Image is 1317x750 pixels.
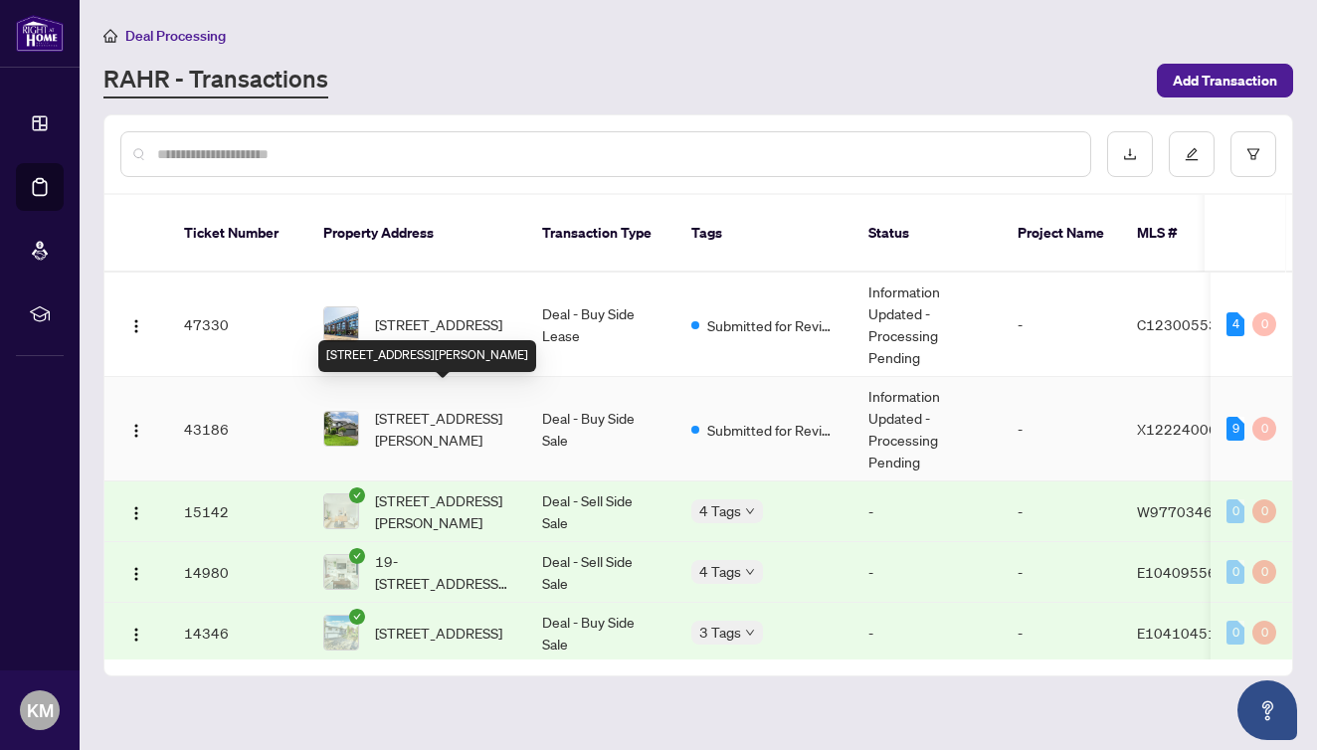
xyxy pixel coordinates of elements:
button: Add Transaction [1157,64,1293,97]
th: Property Address [307,195,526,273]
td: - [852,603,1002,663]
div: [STREET_ADDRESS][PERSON_NAME] [318,340,536,372]
span: X12224006 [1137,420,1218,438]
td: Deal - Buy Side Lease [526,273,675,377]
span: C12300553 [1137,315,1218,333]
div: 0 [1252,621,1276,645]
span: download [1123,147,1137,161]
span: filter [1246,147,1260,161]
button: Logo [120,556,152,588]
td: 15142 [168,481,307,542]
span: 4 Tags [699,560,741,583]
span: [STREET_ADDRESS][PERSON_NAME] [375,407,510,451]
span: check-circle [349,487,365,503]
span: home [103,29,117,43]
span: 4 Tags [699,499,741,522]
td: - [1002,542,1121,603]
button: Logo [120,617,152,649]
button: download [1107,131,1153,177]
td: - [1002,273,1121,377]
span: [STREET_ADDRESS][PERSON_NAME] [375,489,510,533]
td: Information Updated - Processing Pending [852,377,1002,481]
th: Project Name [1002,195,1121,273]
span: down [745,567,755,577]
th: Status [852,195,1002,273]
td: Deal - Buy Side Sale [526,603,675,663]
span: 19-[STREET_ADDRESS][PERSON_NAME] [375,550,510,594]
td: Deal - Sell Side Sale [526,481,675,542]
img: thumbnail-img [324,307,358,341]
div: 0 [1226,621,1244,645]
th: MLS # [1121,195,1240,273]
img: thumbnail-img [324,494,358,528]
a: RAHR - Transactions [103,63,328,98]
img: thumbnail-img [324,555,358,589]
th: Ticket Number [168,195,307,273]
td: Deal - Sell Side Sale [526,542,675,603]
td: Deal - Buy Side Sale [526,377,675,481]
div: 0 [1252,312,1276,336]
button: Logo [120,308,152,340]
button: Logo [120,495,152,527]
td: - [852,481,1002,542]
img: logo [16,15,64,52]
div: 0 [1226,560,1244,584]
span: Submitted for Review [707,314,837,336]
td: 14980 [168,542,307,603]
img: Logo [128,505,144,521]
div: 0 [1252,417,1276,441]
span: W9770346 [1137,502,1213,520]
img: Logo [128,318,144,334]
td: Information Updated - Processing Pending [852,273,1002,377]
span: Add Transaction [1173,65,1277,96]
span: down [745,628,755,638]
span: down [745,506,755,516]
div: 0 [1226,499,1244,523]
th: Tags [675,195,852,273]
div: 4 [1226,312,1244,336]
button: filter [1230,131,1276,177]
td: - [852,542,1002,603]
span: E10409556 [1137,563,1217,581]
span: Submitted for Review [707,419,837,441]
td: 43186 [168,377,307,481]
button: Logo [120,413,152,445]
button: edit [1169,131,1215,177]
td: 14346 [168,603,307,663]
div: 9 [1226,417,1244,441]
span: Deal Processing [125,27,226,45]
img: thumbnail-img [324,616,358,650]
div: 0 [1252,499,1276,523]
img: thumbnail-img [324,412,358,446]
span: E10410451 [1137,624,1217,642]
th: Transaction Type [526,195,675,273]
span: check-circle [349,548,365,564]
span: KM [27,696,54,724]
img: Logo [128,627,144,643]
span: [STREET_ADDRESS] [375,622,502,644]
td: 47330 [168,273,307,377]
td: - [1002,377,1121,481]
span: check-circle [349,609,365,625]
span: 3 Tags [699,621,741,644]
img: Logo [128,423,144,439]
span: edit [1185,147,1199,161]
td: - [1002,481,1121,542]
span: [STREET_ADDRESS] [375,313,502,335]
div: 0 [1252,560,1276,584]
img: Logo [128,566,144,582]
button: Open asap [1237,680,1297,740]
td: - [1002,603,1121,663]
